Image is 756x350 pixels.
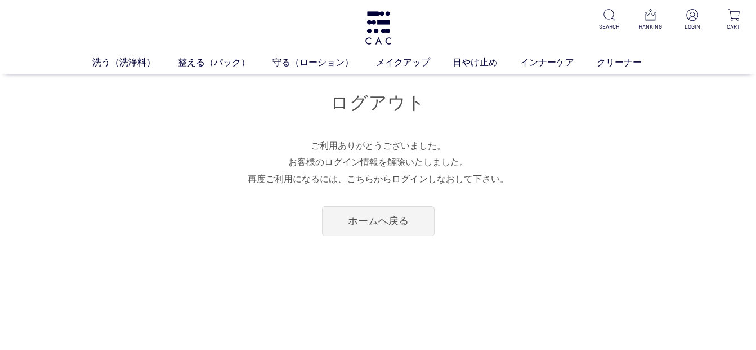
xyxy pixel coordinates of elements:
[596,23,622,31] p: SEARCH
[721,23,747,31] p: CART
[637,23,664,31] p: RANKING
[596,9,622,31] a: SEARCH
[679,23,705,31] p: LOGIN
[364,11,393,45] img: logo
[453,56,520,69] a: 日やけ止め
[178,56,272,69] a: 整える（パック）
[637,9,664,31] a: RANKING
[721,9,747,31] a: CART
[322,206,435,236] a: ホームへ戻る
[347,174,428,184] a: こちらからログイン
[272,56,376,69] a: 守る（ローション）
[597,56,664,69] a: クリーナー
[97,138,660,187] p: ご利用ありがとうございました。 お客様のログイン情報を解除いたしました。 再度ご利用になるには、 しなおして下さい。
[376,56,453,69] a: メイクアップ
[92,56,178,69] a: 洗う（洗浄料）
[97,91,660,115] h1: ログアウト
[520,56,597,69] a: インナーケア
[679,9,705,31] a: LOGIN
